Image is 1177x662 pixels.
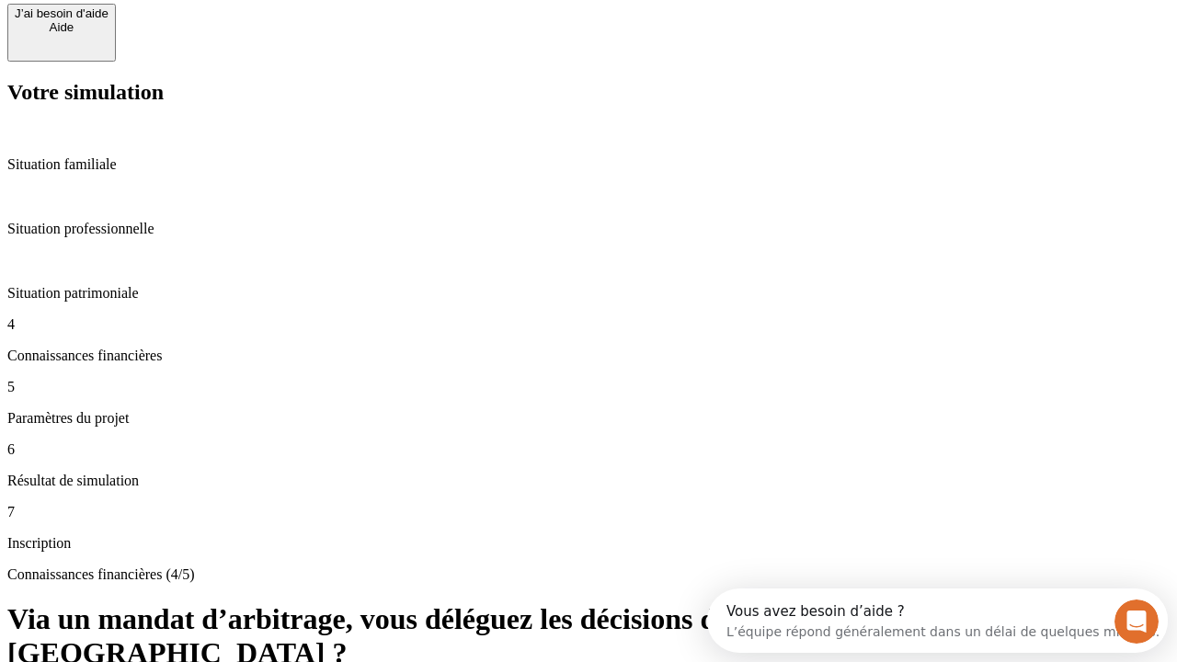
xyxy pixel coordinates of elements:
[7,441,1170,458] p: 6
[7,410,1170,427] p: Paramètres du projet
[7,285,1170,302] p: Situation patrimoniale
[707,588,1168,653] iframe: Intercom live chat discovery launcher
[19,16,452,30] div: Vous avez besoin d’aide ?
[7,473,1170,489] p: Résultat de simulation
[7,156,1170,173] p: Situation familiale
[1114,599,1159,644] iframe: Intercom live chat
[7,566,1170,583] p: Connaissances financières (4/5)
[15,20,109,34] div: Aide
[7,4,116,62] button: J’ai besoin d'aideAide
[7,379,1170,395] p: 5
[7,221,1170,237] p: Situation professionnelle
[7,80,1170,105] h2: Votre simulation
[15,6,109,20] div: J’ai besoin d'aide
[7,7,507,58] div: Ouvrir le Messenger Intercom
[7,504,1170,520] p: 7
[19,30,452,50] div: L’équipe répond généralement dans un délai de quelques minutes.
[7,348,1170,364] p: Connaissances financières
[7,316,1170,333] p: 4
[7,535,1170,552] p: Inscription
